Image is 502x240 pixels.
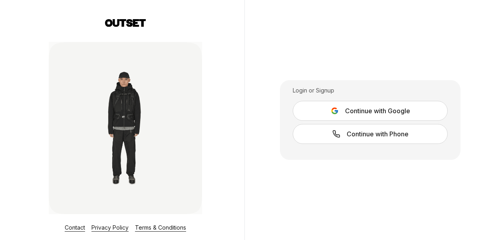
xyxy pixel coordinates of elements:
[91,224,129,231] a: Privacy Policy
[65,224,85,231] a: Contact
[293,101,447,121] button: Continue with Google
[347,129,409,139] span: Continue with Phone
[49,42,202,214] img: Login Layout Image
[293,87,447,94] div: Login or Signup
[345,106,410,116] span: Continue with Google
[135,224,186,231] a: Terms & Conditions
[293,124,447,144] a: Continue with Phone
